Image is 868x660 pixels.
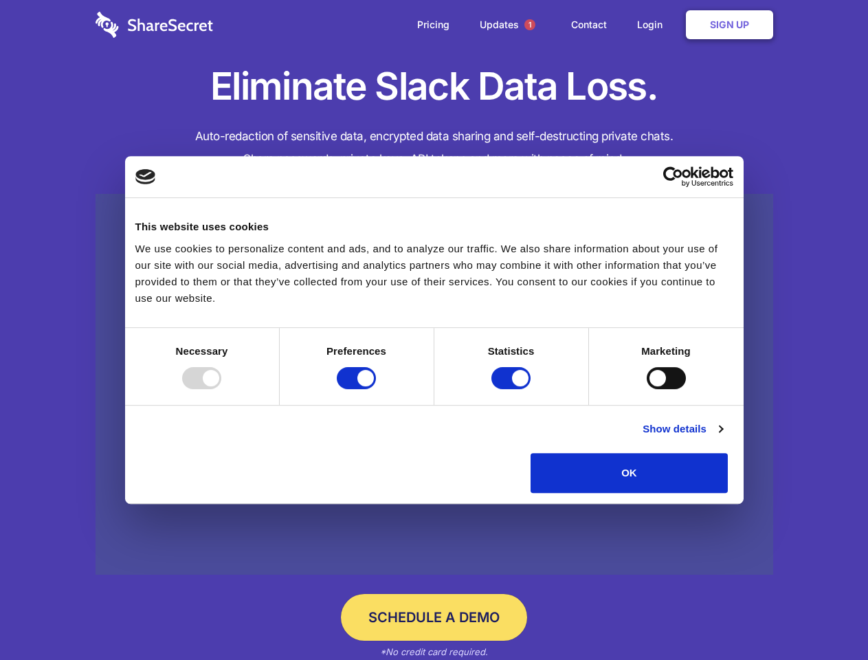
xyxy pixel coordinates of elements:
a: Show details [643,421,722,437]
a: Wistia video thumbnail [96,194,773,575]
img: logo [135,169,156,184]
strong: Marketing [641,345,691,357]
strong: Statistics [488,345,535,357]
a: Sign Up [686,10,773,39]
a: Schedule a Demo [341,594,527,641]
strong: Preferences [326,345,386,357]
h1: Eliminate Slack Data Loss. [96,62,773,111]
div: We use cookies to personalize content and ads, and to analyze our traffic. We also share informat... [135,241,733,307]
em: *No credit card required. [380,646,488,657]
strong: Necessary [176,345,228,357]
a: Usercentrics Cookiebot - opens in a new window [613,166,733,187]
a: Pricing [403,3,463,46]
a: Contact [557,3,621,46]
img: logo-wordmark-white-trans-d4663122ce5f474addd5e946df7df03e33cb6a1c49d2221995e7729f52c070b2.svg [96,12,213,38]
div: This website uses cookies [135,219,733,235]
a: Login [623,3,683,46]
span: 1 [524,19,535,30]
button: OK [531,453,728,493]
h4: Auto-redaction of sensitive data, encrypted data sharing and self-destructing private chats. Shar... [96,125,773,170]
